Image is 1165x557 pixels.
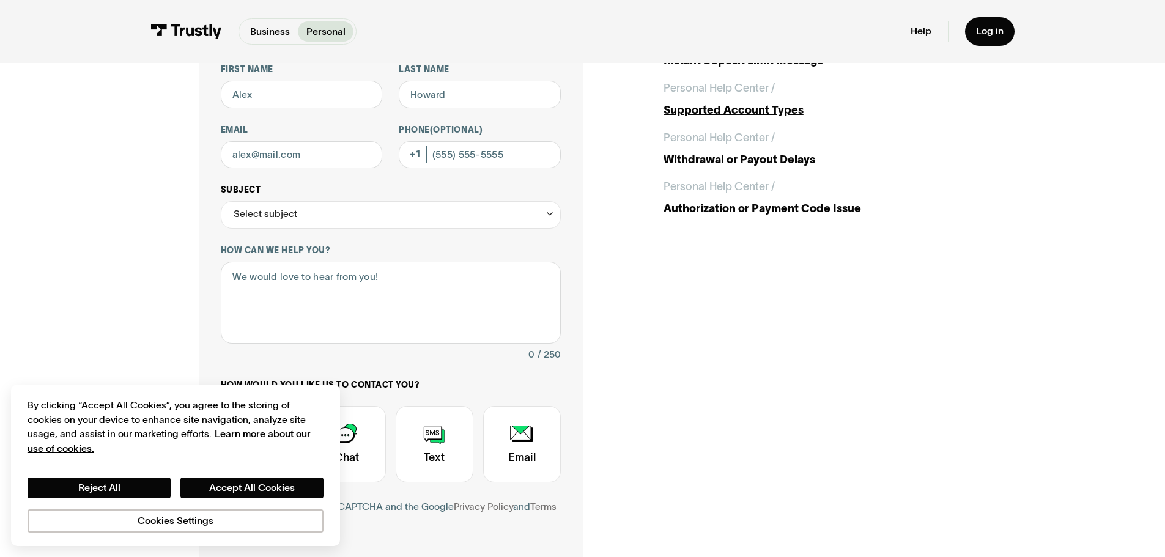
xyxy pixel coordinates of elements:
div: 0 [528,347,534,363]
a: Business [242,21,298,42]
div: Cookie banner [11,385,340,546]
div: Privacy [28,398,324,532]
span: (Optional) [430,125,483,135]
a: Log in [965,17,1015,46]
p: Business [250,24,290,39]
label: First name [221,64,383,75]
input: (555) 555-5555 [399,141,561,169]
a: Personal Help Center /Supported Account Types [664,80,967,119]
div: Personal Help Center / [664,130,775,146]
label: Last name [399,64,561,75]
div: Select subject [234,206,297,223]
label: Phone [399,125,561,136]
label: Email [221,125,383,136]
a: Personal Help Center /Authorization or Payment Code Issue [664,179,967,217]
div: Authorization or Payment Code Issue [664,201,967,217]
div: Log in [976,25,1004,37]
button: Reject All [28,478,171,498]
div: Withdrawal or Payout Delays [664,152,967,168]
div: Personal Help Center / [664,179,775,195]
a: Privacy Policy [454,501,513,512]
a: Help [911,25,931,37]
label: Subject [221,185,561,196]
input: Howard [399,81,561,108]
label: How would you like us to contact you? [221,380,561,391]
button: Accept All Cookies [180,478,324,498]
div: Supported Account Types [664,102,967,119]
input: alex@mail.com [221,141,383,169]
p: Personal [306,24,346,39]
div: By clicking “Accept All Cookies”, you agree to the storing of cookies on your device to enhance s... [28,398,324,456]
input: Alex [221,81,383,108]
div: Personal Help Center / [664,80,775,97]
button: Cookies Settings [28,509,324,533]
a: Personal Help Center /Withdrawal or Payout Delays [664,130,967,168]
img: Trustly Logo [150,24,222,39]
div: Select subject [221,201,561,229]
label: How can we help you? [221,245,561,256]
div: / 250 [538,347,561,363]
a: Personal [298,21,353,42]
div: This site is protected by reCAPTCHA and the Google and apply. [221,499,561,532]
